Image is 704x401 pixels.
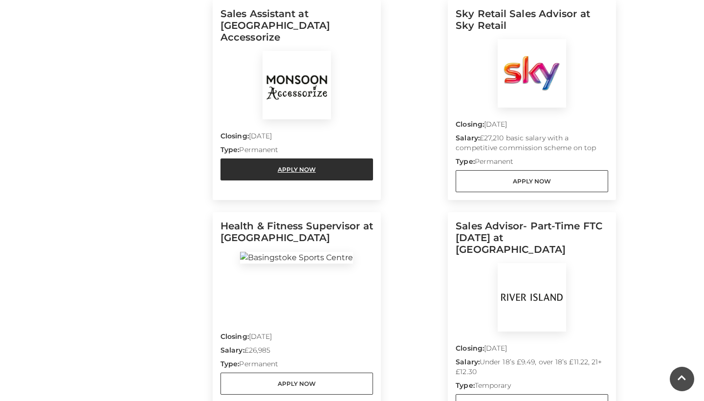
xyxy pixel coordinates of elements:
[456,133,608,156] p: £27,210 basic salary with a competitive commission scheme on top
[456,134,480,142] strong: Salary:
[220,359,239,368] strong: Type:
[456,170,608,192] a: Apply Now
[456,220,608,263] h5: Sales Advisor- Part-Time FTC [DATE] at [GEOGRAPHIC_DATA]
[240,252,353,264] img: Basingstoke Sports Centre
[220,332,249,341] strong: Closing:
[220,345,373,359] p: £26,985
[220,8,373,51] h5: Sales Assistant at [GEOGRAPHIC_DATA] Accessorize
[220,359,373,373] p: Permanent
[220,373,373,395] a: Apply Now
[456,380,608,394] p: Temporary
[456,119,608,133] p: [DATE]
[456,156,608,170] p: Permanent
[220,346,244,355] strong: Salary:
[456,120,484,129] strong: Closing:
[220,158,373,180] a: Apply Now
[220,132,249,140] strong: Closing:
[220,145,373,158] p: Permanent
[220,332,373,345] p: [DATE]
[498,39,566,108] img: Sky Retail
[456,357,608,380] p: Under 18’s £9.49, over 18’s £11.22, 21+ £12.30
[498,263,566,332] img: River Island
[456,157,474,166] strong: Type:
[456,343,608,357] p: [DATE]
[220,220,373,251] h5: Health & Fitness Supervisor at [GEOGRAPHIC_DATA]
[220,145,239,154] strong: Type:
[456,8,608,39] h5: Sky Retail Sales Advisor at Sky Retail
[456,344,484,353] strong: Closing:
[263,51,331,119] img: Monsoon
[220,131,373,145] p: [DATE]
[456,357,480,366] strong: Salary:
[456,381,474,390] strong: Type:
